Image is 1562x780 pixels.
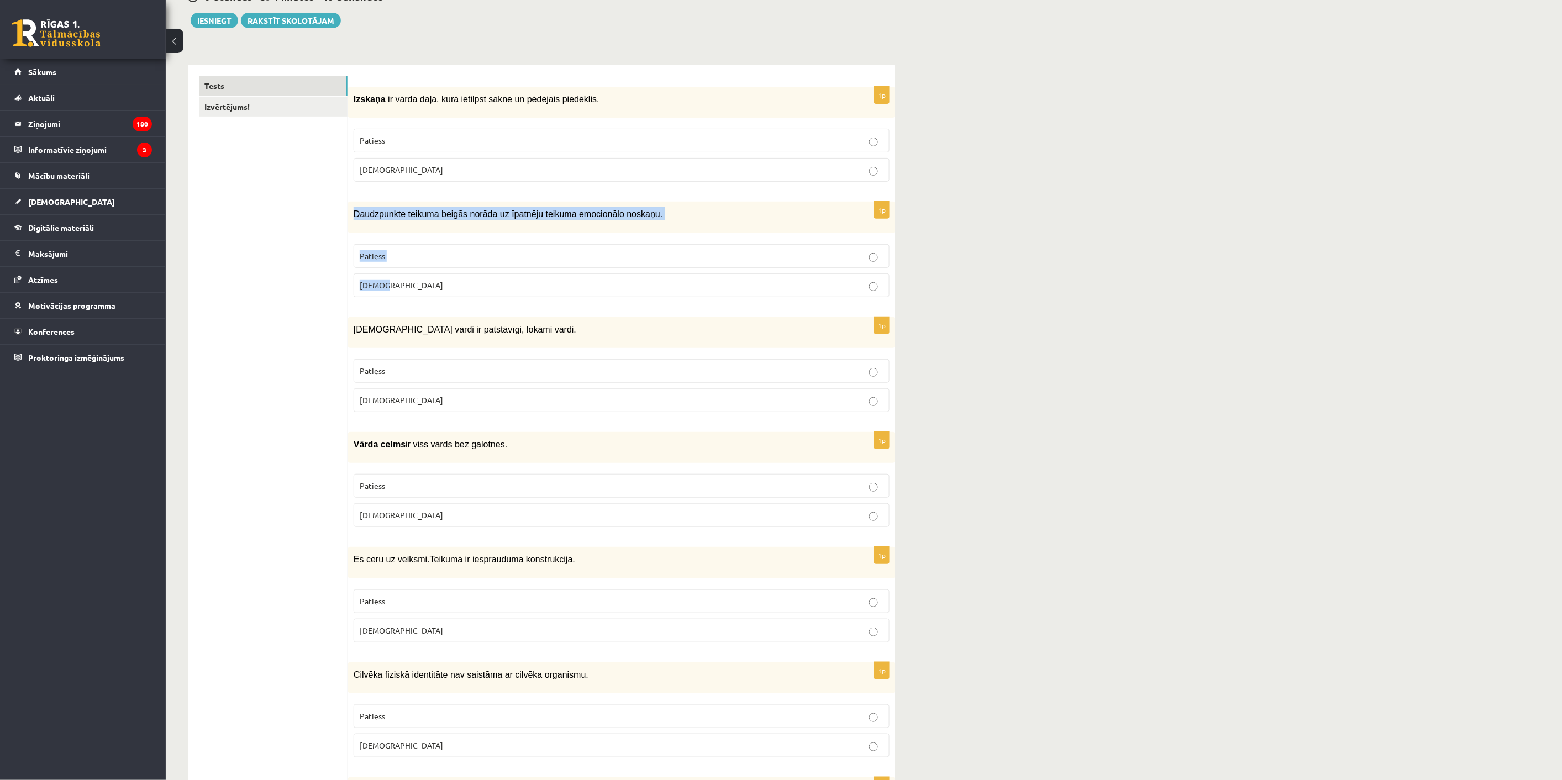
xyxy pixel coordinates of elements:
[241,13,341,28] a: Rakstīt skolotājam
[360,510,443,520] span: [DEMOGRAPHIC_DATA]
[14,137,152,162] a: Informatīvie ziņojumi3
[360,395,443,405] span: [DEMOGRAPHIC_DATA]
[28,301,115,310] span: Motivācijas programma
[28,111,152,136] legend: Ziņojumi
[360,280,443,290] span: [DEMOGRAPHIC_DATA]
[360,625,443,635] span: [DEMOGRAPHIC_DATA]
[869,138,878,146] input: Patiess
[869,628,878,636] input: [DEMOGRAPHIC_DATA]
[28,223,94,233] span: Digitālie materiāli
[869,253,878,262] input: Patiess
[28,275,58,284] span: Atzīmes
[14,345,152,370] a: Proktoringa izmēģinājums
[360,711,385,721] span: Patiess
[14,215,152,240] a: Digitālie materiāli
[360,135,385,145] span: Patiess
[874,662,890,679] p: 1p
[874,317,890,334] p: 1p
[14,59,152,85] a: Sākums
[869,713,878,722] input: Patiess
[354,94,386,104] span: Izskaņa
[869,742,878,751] input: [DEMOGRAPHIC_DATA]
[14,163,152,188] a: Mācību materiāli
[14,267,152,292] a: Atzīmes
[360,366,385,376] span: Patiess
[869,368,878,377] input: Patiess
[869,282,878,291] input: [DEMOGRAPHIC_DATA]
[360,740,443,750] span: [DEMOGRAPHIC_DATA]
[406,440,507,449] span: ir viss vārds bez galotnes.
[199,97,348,117] a: Izvērtējums!
[12,19,101,47] a: Rīgas 1. Tālmācības vidusskola
[874,546,890,564] p: 1p
[14,293,152,318] a: Motivācijas programma
[14,241,152,266] a: Maksājumi
[14,319,152,344] a: Konferences
[28,352,124,362] span: Proktoringa izmēģinājums
[28,326,75,336] span: Konferences
[388,94,599,104] span: ir vārda daļa, kurā ietilpst sakne un pēdējais piedēklis.
[199,76,348,96] a: Tests
[28,67,56,77] span: Sākums
[874,201,890,219] p: 1p
[28,241,152,266] legend: Maksājumi
[354,325,576,334] span: [DEMOGRAPHIC_DATA] vārdi ir patstāvīgi, lokāmi vārdi.
[360,596,385,606] span: Patiess
[354,670,588,679] span: Cilvēka fiziskā identitāte nav saistāma ar cilvēka organismu.
[354,440,406,449] span: Vārda celms
[354,209,662,219] span: Daudzpunkte teikuma beigās norāda uz īpatnēju teikuma emocionālo noskaņu.
[874,86,890,104] p: 1p
[354,555,430,564] span: Es ceru uz veiksmi.
[430,555,575,564] span: Teikumā ir iesprauduma konstrukcija.
[191,13,238,28] button: Iesniegt
[869,483,878,492] input: Patiess
[28,197,115,207] span: [DEMOGRAPHIC_DATA]
[360,251,385,261] span: Patiess
[137,143,152,157] i: 3
[28,137,152,162] legend: Informatīvie ziņojumi
[14,85,152,110] a: Aktuāli
[14,111,152,136] a: Ziņojumi180
[869,598,878,607] input: Patiess
[869,397,878,406] input: [DEMOGRAPHIC_DATA]
[14,189,152,214] a: [DEMOGRAPHIC_DATA]
[869,167,878,176] input: [DEMOGRAPHIC_DATA]
[360,481,385,491] span: Patiess
[360,165,443,175] span: [DEMOGRAPHIC_DATA]
[133,117,152,131] i: 180
[28,93,55,103] span: Aktuāli
[869,512,878,521] input: [DEMOGRAPHIC_DATA]
[874,431,890,449] p: 1p
[28,171,90,181] span: Mācību materiāli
